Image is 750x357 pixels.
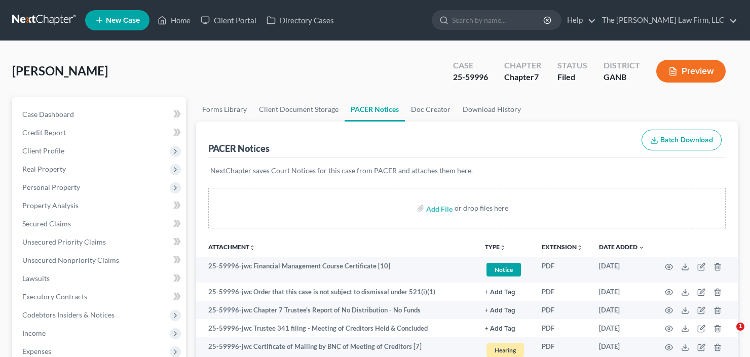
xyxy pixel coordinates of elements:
[22,274,50,283] span: Lawsuits
[196,257,477,283] td: 25-59996-jwc Financial Management Course Certificate [10]
[22,183,80,191] span: Personal Property
[577,245,583,251] i: unfold_more
[22,256,119,264] span: Unsecured Nonpriority Claims
[534,72,539,82] span: 7
[208,142,270,154] div: PACER Notices
[599,243,645,251] a: Date Added expand_more
[208,243,255,251] a: Attachmentunfold_more
[557,71,587,83] div: Filed
[405,97,457,122] a: Doc Creator
[453,60,488,71] div: Case
[14,124,186,142] a: Credit Report
[249,245,255,251] i: unfold_more
[485,244,506,251] button: TYPEunfold_more
[253,97,345,122] a: Client Document Storage
[14,233,186,251] a: Unsecured Priority Claims
[504,60,541,71] div: Chapter
[22,310,115,319] span: Codebtors Insiders & Notices
[591,257,653,283] td: [DATE]
[455,203,508,213] div: or drop files here
[22,201,79,210] span: Property Analysis
[14,105,186,124] a: Case Dashboard
[22,329,46,337] span: Income
[196,283,477,301] td: 25-59996-jwc Order that this case is not subject to dismissal under 521(i)(1)
[485,326,515,332] button: + Add Tag
[542,243,583,251] a: Extensionunfold_more
[22,110,74,118] span: Case Dashboard
[604,71,640,83] div: GANB
[562,11,596,29] a: Help
[12,63,108,78] span: [PERSON_NAME]
[534,301,591,319] td: PDF
[196,11,261,29] a: Client Portal
[22,347,51,355] span: Expenses
[22,165,66,173] span: Real Property
[196,301,477,319] td: 25-59996-jwc Chapter 7 Trustee's Report of No Distribution - No Funds
[504,71,541,83] div: Chapter
[534,257,591,283] td: PDF
[452,11,545,29] input: Search by name...
[14,196,186,215] a: Property Analysis
[210,166,724,176] p: NextChapter saves Court Notices for this case from PACER and attaches them here.
[591,301,653,319] td: [DATE]
[485,287,526,297] a: + Add Tag
[656,60,726,83] button: Preview
[14,215,186,233] a: Secured Claims
[345,97,405,122] a: PACER Notices
[261,11,339,29] a: Directory Cases
[196,97,253,122] a: Forms Library
[106,17,140,24] span: New Case
[22,237,106,246] span: Unsecured Priority Claims
[500,245,506,251] i: unfold_more
[22,219,71,228] span: Secured Claims
[485,289,515,296] button: + Add Tag
[485,305,526,315] a: + Add Tag
[534,319,591,337] td: PDF
[660,136,713,144] span: Batch Download
[716,323,740,347] iframe: Intercom live chat
[14,269,186,288] a: Lawsuits
[591,283,653,301] td: [DATE]
[597,11,737,29] a: The [PERSON_NAME] Law Firm, LLC
[14,251,186,269] a: Unsecured Nonpriority Claims
[604,60,640,71] div: District
[153,11,196,29] a: Home
[22,128,66,137] span: Credit Report
[22,146,64,155] span: Client Profile
[642,130,722,151] button: Batch Download
[453,71,488,83] div: 25-59996
[486,263,521,276] span: Notice
[486,343,524,357] span: Hearing
[557,60,587,71] div: Status
[485,324,526,333] a: + Add Tag
[639,245,645,251] i: expand_more
[534,283,591,301] td: PDF
[591,319,653,337] td: [DATE]
[196,319,477,337] td: 25-59996-jwc Trustee 341 filing - Meeting of Creditors Held & Concluded
[14,288,186,306] a: Executory Contracts
[736,323,744,331] span: 1
[457,97,527,122] a: Download History
[22,292,87,301] span: Executory Contracts
[485,261,526,278] a: Notice
[485,307,515,314] button: + Add Tag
